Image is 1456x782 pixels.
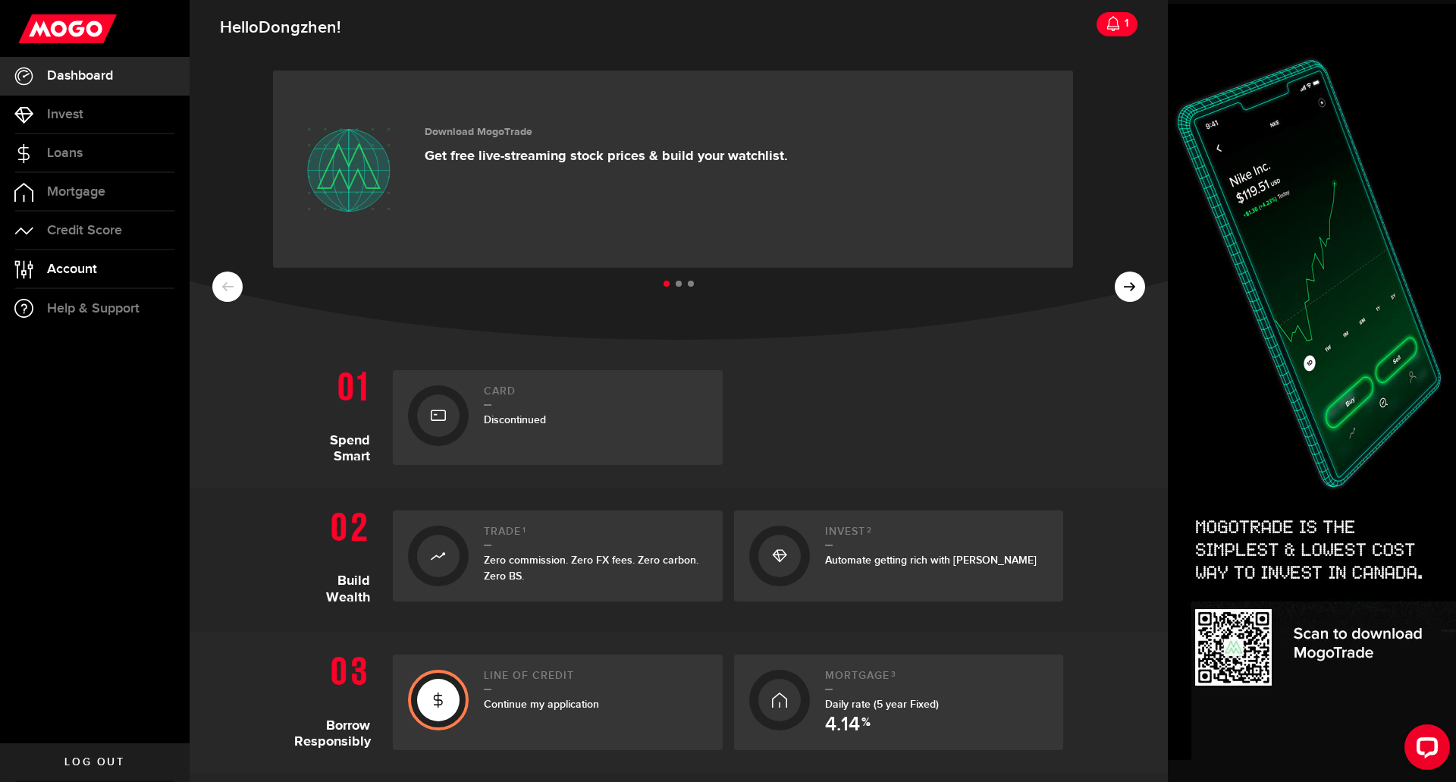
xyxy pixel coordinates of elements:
[484,413,546,426] span: Discontinued
[259,17,337,38] span: Dongzhen
[220,12,340,44] span: Hello !
[47,69,113,83] span: Dashboard
[47,224,122,237] span: Credit Score
[294,503,381,609] h1: Build Wealth
[825,670,1049,690] h2: Mortgage
[825,554,1037,567] span: Automate getting rich with [PERSON_NAME]
[484,526,708,546] h2: Trade
[1097,12,1137,36] a: 1
[425,148,788,165] p: Get free live-streaming stock prices & build your watchlist.
[47,185,105,199] span: Mortgage
[1121,8,1128,39] div: 1
[47,146,83,160] span: Loans
[484,670,708,690] h2: Line of credit
[393,655,723,750] a: Line of creditContinue my application
[1392,718,1456,782] iframe: LiveChat chat widget
[47,262,97,276] span: Account
[734,510,1064,601] a: Invest2Automate getting rich with [PERSON_NAME]
[891,670,896,679] sup: 3
[393,510,723,601] a: Trade1Zero commission. Zero FX fees. Zero carbon. Zero BS.
[734,655,1064,750] a: Mortgage3Daily rate (5 year Fixed) 4.14 %
[47,108,83,121] span: Invest
[273,71,1073,268] a: Download MogoTrade Get free live-streaming stock prices & build your watchlist.
[294,363,381,465] h1: Spend Smart
[522,526,526,535] sup: 1
[47,302,140,316] span: Help & Support
[484,385,708,406] h2: Card
[294,647,381,750] h1: Borrow Responsibly
[825,715,860,735] span: 4.14
[825,698,939,711] span: Daily rate (5 year Fixed)
[1168,4,1456,782] img: Side-banner-trade-up-1126-380x1026
[484,554,698,583] span: Zero commission. Zero FX fees. Zero carbon. Zero BS.
[867,526,872,535] sup: 2
[861,717,871,735] span: %
[484,698,599,711] span: Continue my application
[425,126,788,139] h3: Download MogoTrade
[64,757,124,768] span: Log out
[393,370,723,465] a: CardDiscontinued
[825,526,1049,546] h2: Invest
